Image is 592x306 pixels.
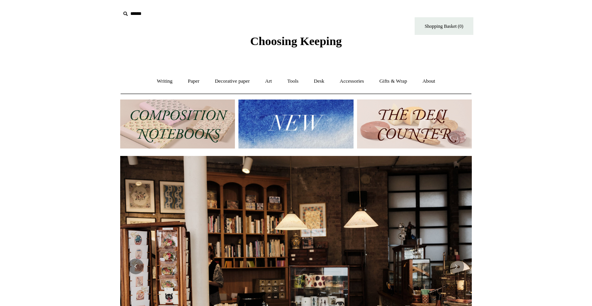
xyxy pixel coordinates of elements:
a: Shopping Basket (0) [415,17,473,35]
img: New.jpg__PID:f73bdf93-380a-4a35-bcfe-7823039498e1 [238,100,353,148]
a: Decorative paper [208,71,257,92]
a: Accessories [333,71,371,92]
img: 202302 Composition ledgers.jpg__PID:69722ee6-fa44-49dd-a067-31375e5d54ec [120,100,235,148]
a: Paper [181,71,207,92]
img: The Deli Counter [357,100,472,148]
span: Choosing Keeping [250,34,342,47]
a: Tools [280,71,306,92]
a: Writing [150,71,180,92]
a: Gifts & Wrap [372,71,414,92]
button: Next [448,259,464,274]
a: Choosing Keeping [250,41,342,46]
button: Previous [128,259,144,274]
a: Desk [307,71,332,92]
a: Art [258,71,279,92]
a: About [415,71,442,92]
